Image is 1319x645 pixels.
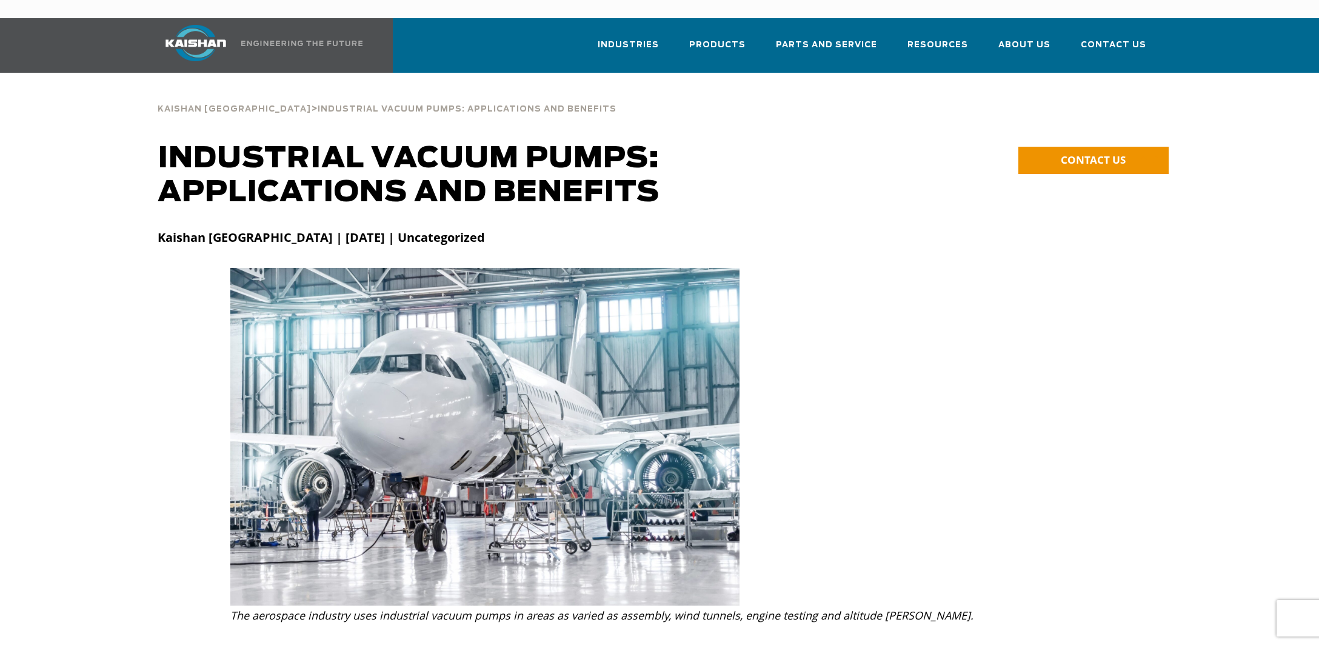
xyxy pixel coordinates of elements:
[230,608,973,623] em: The aerospace industry uses industrial vacuum pumps in areas as varied as assembly, wind tunnels,...
[689,38,746,52] span: Products
[1061,153,1126,167] span: CONTACT US
[598,38,659,52] span: Industries
[150,18,365,73] a: Kaishan USA
[158,105,311,113] span: Kaishan [GEOGRAPHIC_DATA]
[1018,147,1169,174] a: CONTACT US
[318,105,616,113] span: Industrial Vacuum Pumps: Applications and Benefits
[1081,38,1146,52] span: Contact Us
[158,103,311,114] a: Kaishan [GEOGRAPHIC_DATA]
[318,103,616,114] a: Industrial Vacuum Pumps: Applications and Benefits
[1081,29,1146,70] a: Contact Us
[158,91,616,119] div: >
[150,25,241,61] img: kaishan logo
[598,29,659,70] a: Industries
[689,29,746,70] a: Products
[907,38,968,52] span: Resources
[158,142,795,210] h1: Industrial Vacuum Pumps: Applications and Benefits
[998,38,1050,52] span: About Us
[998,29,1050,70] a: About Us
[230,268,740,606] img: Industrial Vacuum Pumps: Applications and Benefits
[776,29,877,70] a: Parts and Service
[158,229,485,246] strong: Kaishan [GEOGRAPHIC_DATA] | [DATE] | Uncategorized
[907,29,968,70] a: Resources
[776,38,877,52] span: Parts and Service
[241,41,362,46] img: Engineering the future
